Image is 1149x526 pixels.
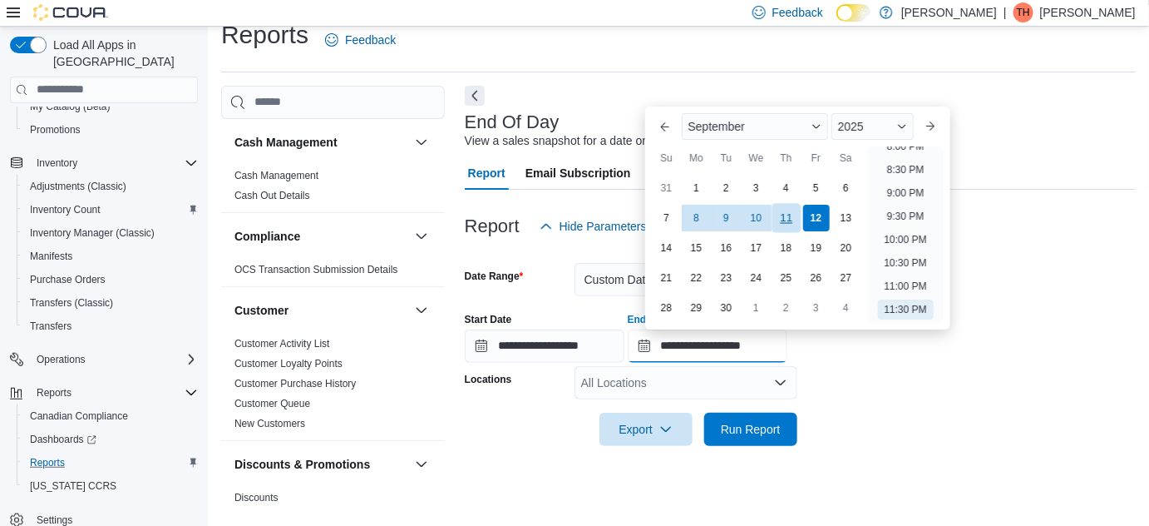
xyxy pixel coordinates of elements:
button: Inventory [3,151,205,175]
button: Transfers [17,315,205,338]
div: day-3 [803,295,830,321]
span: Customer Activity List [234,337,330,350]
span: Adjustments (Classic) [30,180,126,193]
a: Promotion Details [234,512,313,524]
label: Date Range [465,270,524,283]
div: day-31 [653,175,680,201]
span: Customer Loyalty Points [234,357,343,370]
h3: Discounts & Promotions [234,456,370,473]
span: September [688,120,745,133]
div: day-21 [653,265,680,291]
h3: End Of Day [465,112,560,132]
input: Press the down key to enter a popover containing a calendar. Press the escape key to close the po... [628,330,787,363]
span: [US_STATE] CCRS [30,479,116,493]
span: Inventory Count [30,203,101,216]
button: Operations [3,348,205,371]
span: Purchase Orders [23,270,198,290]
div: Su [653,145,680,171]
span: Inventory Manager (Classic) [23,223,198,243]
div: day-12 [803,205,830,231]
span: Inventory [30,153,198,173]
span: Reports [23,453,198,473]
span: Customer Queue [234,397,310,410]
p: [PERSON_NAME] [1040,2,1136,22]
span: Cash Out Details [234,189,310,202]
span: Adjustments (Classic) [23,176,198,196]
h3: Compliance [234,228,300,245]
button: Next month [917,113,944,140]
span: Washington CCRS [23,476,198,496]
div: day-14 [653,235,680,261]
button: Canadian Compliance [17,404,205,428]
div: day-15 [683,235,710,261]
a: [US_STATE] CCRS [23,476,123,496]
button: Cash Management [412,132,431,152]
div: day-2 [713,175,740,201]
button: Reports [3,381,205,404]
div: day-17 [743,235,770,261]
a: Discounts [234,492,279,504]
p: | [1004,2,1007,22]
button: Inventory Manager (Classic) [17,221,205,245]
span: Customer Purchase History [234,377,357,390]
button: [US_STATE] CCRS [17,474,205,498]
a: Customer Loyalty Points [234,358,343,370]
span: Reports [30,383,198,403]
span: 2025 [838,120,864,133]
div: Cash Management [221,166,445,212]
span: Email Subscription [525,156,631,190]
div: day-27 [833,265,860,291]
div: day-2 [773,295,800,321]
div: day-8 [683,205,710,231]
h1: Reports [221,18,308,52]
span: Operations [37,353,86,366]
span: Manifests [30,250,72,263]
div: day-24 [743,265,770,291]
a: Cash Out Details [234,190,310,201]
span: Transfers [30,320,72,333]
label: End Date [628,313,671,326]
button: Inventory [30,153,84,173]
span: Operations [30,350,198,370]
span: Discounts [234,491,279,504]
div: day-25 [773,265,800,291]
span: Dashboards [23,429,198,449]
span: Inventory Manager (Classic) [30,226,155,240]
a: Transfers [23,316,78,336]
a: Promotions [23,120,87,140]
div: day-28 [653,295,680,321]
span: Promotions [30,123,81,136]
span: Promotion Details [234,511,313,524]
button: Manifests [17,245,205,268]
span: Transfers (Classic) [23,293,198,313]
div: day-7 [653,205,680,231]
h3: Cash Management [234,134,338,151]
input: Press the down key to open a popover containing a calendar. [465,330,624,363]
div: day-22 [683,265,710,291]
div: day-13 [833,205,860,231]
div: Compliance [221,260,445,286]
div: day-20 [833,235,860,261]
a: Purchase Orders [23,270,112,290]
div: day-5 [803,175,830,201]
button: Purchase Orders [17,268,205,291]
a: Manifests [23,246,79,266]
h3: Report [465,216,520,236]
span: Manifests [23,246,198,266]
div: View a sales snapshot for a date or date range. [465,132,708,150]
button: Cash Management [234,134,408,151]
span: Reports [37,386,72,399]
button: Adjustments (Classic) [17,175,205,198]
span: Feedback [345,32,396,48]
button: Previous Month [652,113,678,140]
a: Canadian Compliance [23,406,135,426]
button: Open list of options [774,376,787,390]
div: day-4 [833,295,860,321]
li: 11:30 PM [878,300,934,320]
a: Dashboards [17,428,205,451]
span: My Catalog (Beta) [23,97,198,117]
button: Compliance [412,226,431,246]
button: Discounts & Promotions [412,454,431,474]
button: Export [599,413,693,446]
